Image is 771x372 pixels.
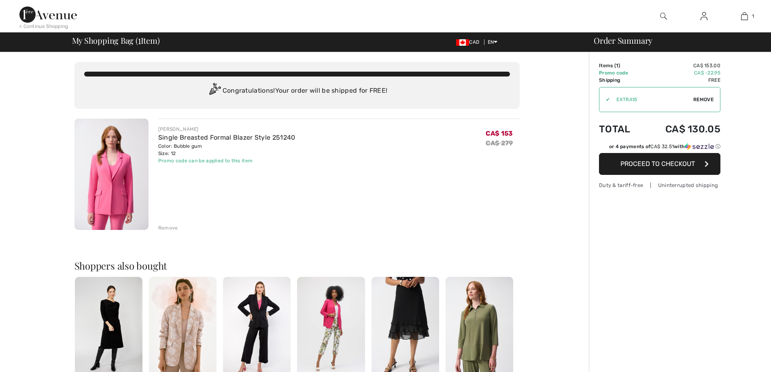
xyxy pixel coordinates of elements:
[643,77,720,84] td: Free
[599,143,720,153] div: or 4 payments ofCA$ 32.51withSezzle Click to learn more about Sezzle
[138,34,141,45] span: 1
[456,39,469,46] img: Canadian Dollar
[158,142,295,157] div: Color: Bubble gum Size: 12
[486,139,513,147] s: CA$ 279
[456,39,482,45] span: CAD
[84,83,510,99] div: Congratulations! Your order will be shipped for FREE!
[741,11,748,21] img: My Bag
[643,69,720,77] td: CA$ -22.95
[599,153,720,175] button: Proceed to Checkout
[206,83,223,99] img: Congratulation2.svg
[488,39,498,45] span: EN
[19,6,77,23] img: 1ère Avenue
[694,11,714,21] a: Sign In
[643,115,720,143] td: CA$ 130.05
[158,125,295,133] div: [PERSON_NAME]
[486,130,513,137] span: CA$ 153
[599,115,643,143] td: Total
[599,69,643,77] td: Promo code
[693,96,714,103] span: Remove
[620,160,695,168] span: Proceed to Checkout
[599,181,720,189] div: Duty & tariff-free | Uninterrupted shipping
[158,157,295,164] div: Promo code can be applied to this item
[599,96,610,103] div: ✔
[685,143,714,150] img: Sezzle
[599,62,643,69] td: Items ( )
[584,36,766,45] div: Order Summary
[599,77,643,84] td: Shipping
[616,63,618,68] span: 1
[158,224,178,232] div: Remove
[701,11,707,21] img: My Info
[158,134,295,141] a: Single Breasted Formal Blazer Style 251240
[643,62,720,69] td: CA$ 153.00
[72,36,160,45] span: My Shopping Bag ( Item)
[752,13,754,20] span: 1
[19,23,68,30] div: < Continue Shopping
[74,261,520,270] h2: Shoppers also bought
[609,143,720,150] div: or 4 payments of with
[724,11,764,21] a: 1
[610,87,693,112] input: Promo code
[650,144,674,149] span: CA$ 32.51
[660,11,667,21] img: search the website
[74,119,149,230] img: Single Breasted Formal Blazer Style 251240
